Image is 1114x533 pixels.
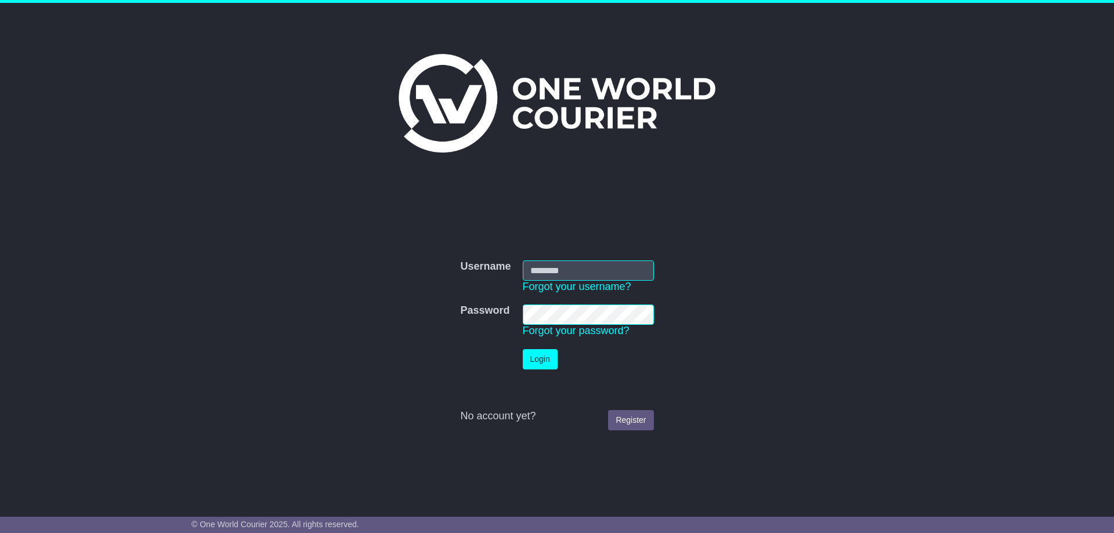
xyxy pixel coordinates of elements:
span: © One World Courier 2025. All rights reserved. [191,520,359,529]
a: Forgot your username? [523,281,631,292]
button: Login [523,349,558,369]
img: One World [399,54,715,153]
div: No account yet? [460,410,653,423]
a: Register [608,410,653,430]
a: Forgot your password? [523,325,630,336]
label: Password [460,304,509,317]
label: Username [460,260,511,273]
